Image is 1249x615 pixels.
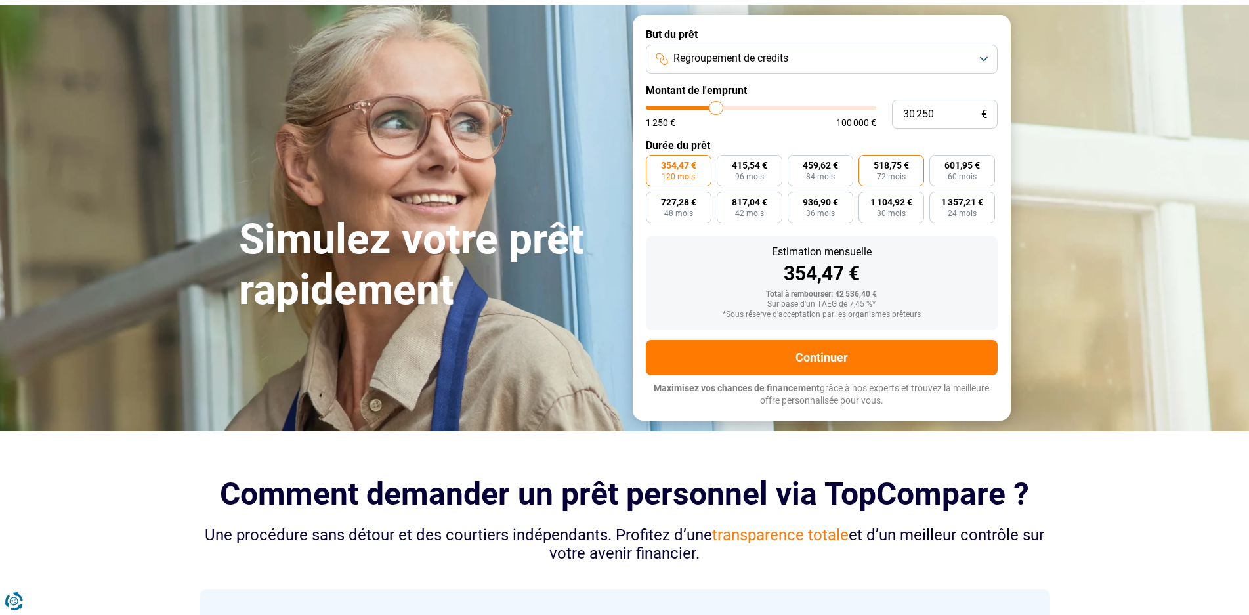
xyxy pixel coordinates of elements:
span: 60 mois [948,173,977,180]
span: 24 mois [948,209,977,217]
span: Regroupement de crédits [673,51,788,66]
span: 817,04 € [732,198,767,207]
span: Maximisez vos chances de financement [654,383,820,393]
div: Sur base d'un TAEG de 7,45 %* [656,300,987,309]
span: 415,54 € [732,161,767,170]
span: 936,90 € [803,198,838,207]
span: 727,28 € [661,198,696,207]
div: *Sous réserve d'acceptation par les organismes prêteurs [656,310,987,320]
p: grâce à nos experts et trouvez la meilleure offre personnalisée pour vous. [646,382,998,408]
span: 518,75 € [874,161,909,170]
span: 30 mois [877,209,906,217]
button: Regroupement de crédits [646,45,998,74]
span: 42 mois [735,209,764,217]
div: Une procédure sans détour et des courtiers indépendants. Profitez d’une et d’un meilleur contrôle... [200,526,1050,564]
span: 72 mois [877,173,906,180]
label: But du prêt [646,28,998,41]
span: 96 mois [735,173,764,180]
div: 354,47 € [656,264,987,284]
label: Montant de l'emprunt [646,84,998,96]
span: transparence totale [712,526,849,544]
div: Total à rembourser: 42 536,40 € [656,290,987,299]
span: 1 104,92 € [870,198,912,207]
h2: Comment demander un prêt personnel via TopCompare ? [200,476,1050,512]
h1: Simulez votre prêt rapidement [239,215,617,316]
button: Continuer [646,340,998,375]
div: Estimation mensuelle [656,247,987,257]
span: 354,47 € [661,161,696,170]
span: 120 mois [662,173,695,180]
span: 459,62 € [803,161,838,170]
span: 601,95 € [944,161,980,170]
span: 48 mois [664,209,693,217]
span: 1 357,21 € [941,198,983,207]
span: € [981,109,987,120]
span: 36 mois [806,209,835,217]
span: 84 mois [806,173,835,180]
span: 100 000 € [836,118,876,127]
label: Durée du prêt [646,139,998,152]
span: 1 250 € [646,118,675,127]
